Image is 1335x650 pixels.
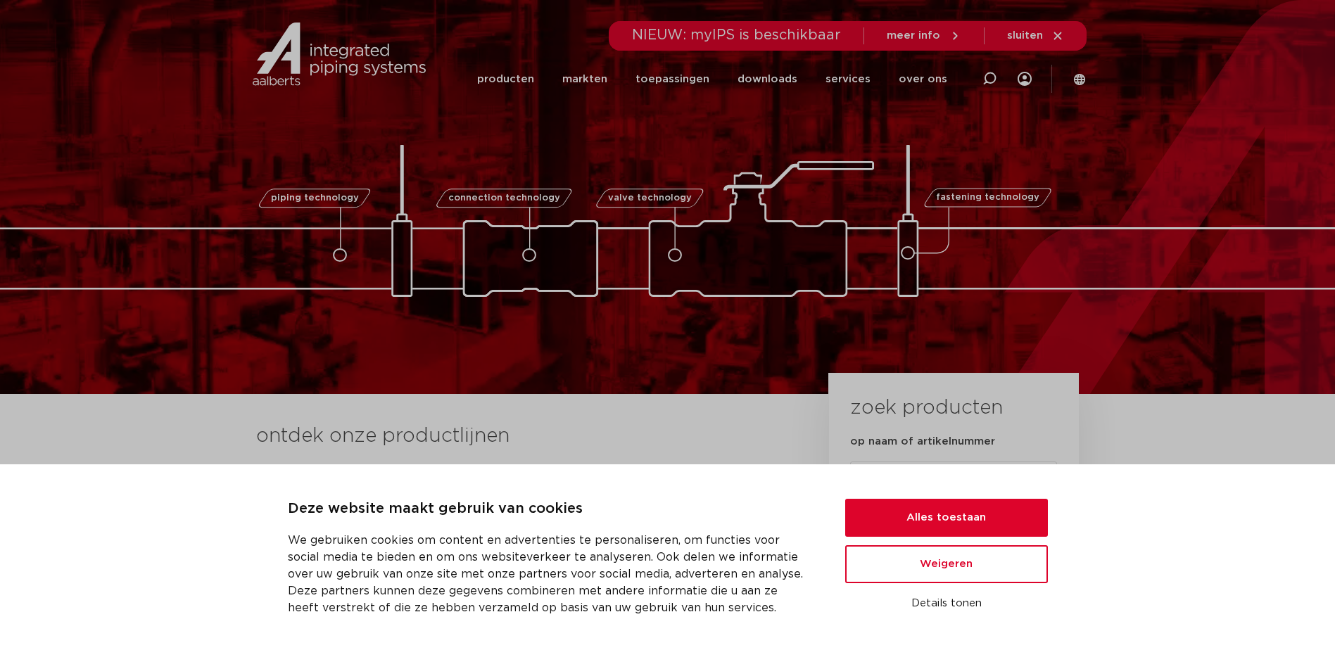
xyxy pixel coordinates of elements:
a: over ons [899,52,947,106]
h3: ontdek onze productlijnen [256,422,781,450]
a: producten [477,52,534,106]
span: NIEUW: myIPS is beschikbaar [632,28,841,42]
a: meer info [887,30,961,42]
button: Alles toestaan [845,499,1048,537]
button: Details tonen [845,592,1048,616]
nav: Menu [477,52,947,106]
button: Weigeren [845,545,1048,583]
span: meer info [887,30,940,41]
a: services [825,52,871,106]
span: fastening technology [936,193,1039,203]
span: connection technology [448,193,559,203]
p: We gebruiken cookies om content en advertenties te personaliseren, om functies voor social media ... [288,532,811,616]
input: zoeken [850,461,1057,494]
span: sluiten [1007,30,1043,41]
label: op naam of artikelnummer [850,435,995,449]
div: my IPS [1018,51,1032,107]
a: sluiten [1007,30,1064,42]
a: markten [562,52,607,106]
p: Deze website maakt gebruik van cookies [288,498,811,521]
h3: zoek producten [850,394,1003,422]
span: valve technology [608,193,692,203]
span: piping technology [271,193,359,203]
a: toepassingen [635,52,709,106]
a: downloads [738,52,797,106]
